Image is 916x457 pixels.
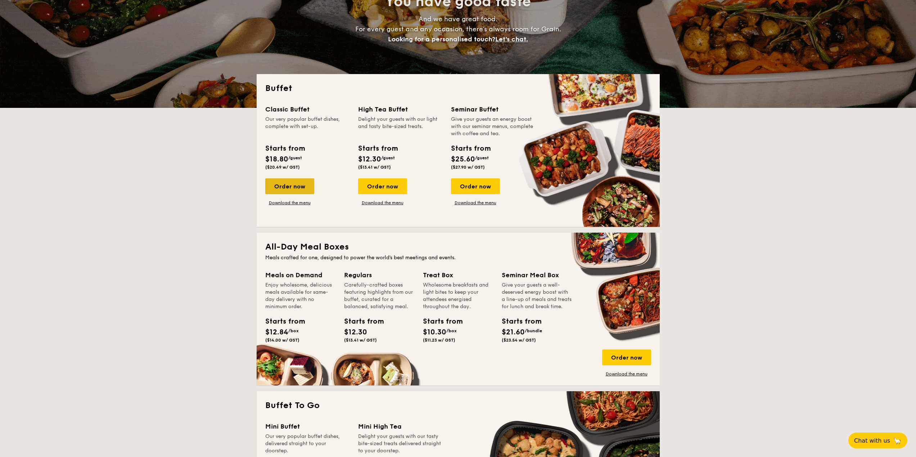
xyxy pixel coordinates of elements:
[265,270,335,280] div: Meals on Demand
[358,178,407,194] div: Order now
[423,328,446,337] span: $10.30
[446,328,457,333] span: /box
[358,104,442,114] div: High Tea Buffet
[388,35,495,43] span: Looking for a personalised touch?
[451,155,475,164] span: $25.60
[265,421,349,431] div: Mini Buffet
[265,433,349,454] div: Our very popular buffet dishes, delivered straight to your doorstep.
[358,165,391,170] span: ($13.41 w/ GST)
[344,316,376,327] div: Starts from
[265,143,304,154] div: Starts from
[288,155,302,160] span: /guest
[358,143,397,154] div: Starts from
[265,328,288,337] span: $12.84
[502,316,534,327] div: Starts from
[451,116,535,137] div: Give your guests an energy boost with our seminar menus, complete with coffee and tea.
[344,328,367,337] span: $12.30
[265,241,651,253] h2: All-Day Meal Boxes
[854,437,890,444] span: Chat with us
[265,83,651,94] h2: Buffet
[423,316,455,327] div: Starts from
[358,433,442,454] div: Delight your guests with our tasty bite-sized treats delivered straight to your doorstep.
[344,282,414,310] div: Carefully-crafted boxes featuring highlights from our buffet, curated for a balanced, satisfying ...
[475,155,489,160] span: /guest
[265,200,314,206] a: Download the menu
[423,270,493,280] div: Treat Box
[451,178,500,194] div: Order now
[451,104,535,114] div: Seminar Buffet
[265,155,288,164] span: $18.80
[451,143,490,154] div: Starts from
[423,338,455,343] span: ($11.23 w/ GST)
[265,104,349,114] div: Classic Buffet
[265,316,298,327] div: Starts from
[893,437,902,445] span: 🦙
[358,200,407,206] a: Download the menu
[848,433,907,448] button: Chat with us🦙
[451,200,500,206] a: Download the menu
[502,282,572,310] div: Give your guests a well-deserved energy boost with a line-up of meals and treats for lunch and br...
[358,155,381,164] span: $12.30
[502,328,525,337] span: $21.60
[451,165,485,170] span: ($27.90 w/ GST)
[344,338,377,343] span: ($13.41 w/ GST)
[265,254,651,261] div: Meals crafted for one, designed to power the world's best meetings and events.
[265,338,299,343] span: ($14.00 w/ GST)
[265,116,349,137] div: Our very popular buffet dishes, complete with set-up.
[502,338,536,343] span: ($23.54 w/ GST)
[495,35,528,43] span: Let's chat.
[265,178,314,194] div: Order now
[265,400,651,411] h2: Buffet To Go
[265,282,335,310] div: Enjoy wholesome, delicious meals available for same-day delivery with no minimum order.
[355,15,561,43] span: And we have great food. For every guest and any occasion, there’s always room for Grain.
[423,282,493,310] div: Wholesome breakfasts and light bites to keep your attendees energised throughout the day.
[525,328,542,333] span: /bundle
[288,328,299,333] span: /box
[502,270,572,280] div: Seminar Meal Box
[602,371,651,377] a: Download the menu
[265,165,300,170] span: ($20.49 w/ GST)
[358,116,442,137] div: Delight your guests with our light and tasty bite-sized treats.
[358,421,442,431] div: Mini High Tea
[344,270,414,280] div: Regulars
[602,349,651,365] div: Order now
[381,155,395,160] span: /guest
